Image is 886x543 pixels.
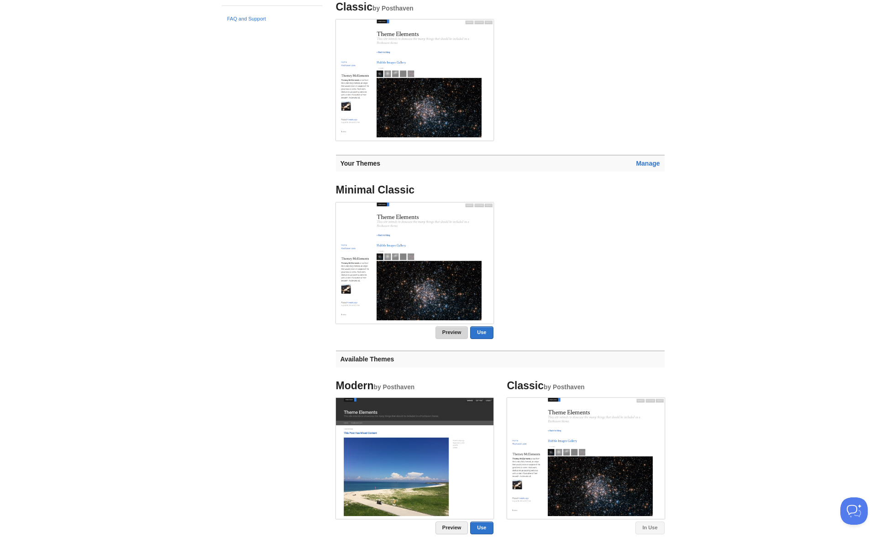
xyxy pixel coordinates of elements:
[635,522,664,534] a: In Use
[507,380,665,392] h4: Classic
[336,398,493,516] img: Screenshot
[470,326,493,339] a: Use
[336,155,665,172] h3: Your Themes
[336,203,493,321] img: Screenshot
[507,398,665,516] img: Screenshot
[336,380,493,392] h4: Modern
[544,384,585,391] small: by Posthaven
[372,5,414,12] small: by Posthaven
[336,1,493,13] h4: Classic
[840,497,868,525] iframe: Help Scout Beacon - Open
[435,326,468,339] a: Preview
[336,20,493,138] img: Screenshot
[636,160,660,167] a: Manage
[227,15,317,23] a: FAQ and Support
[336,184,493,196] h4: Minimal Classic
[336,350,665,367] h3: Available Themes
[435,522,468,534] a: Preview
[470,522,493,534] a: Use
[374,384,415,391] small: by Posthaven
